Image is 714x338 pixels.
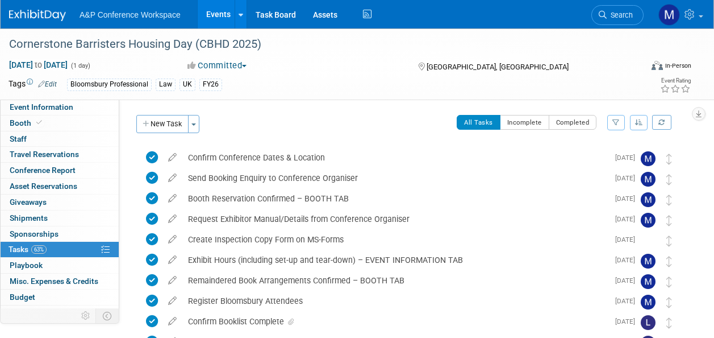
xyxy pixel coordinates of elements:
button: All Tasks [457,115,500,130]
span: [DATE] [615,236,641,244]
span: Shipments [10,213,48,222]
div: Confirm Booklist Complete [182,312,608,331]
div: Create Inspection Copy Form on MS-Forms [182,230,608,249]
div: Bloomsbury Professional [67,79,152,90]
div: In-Person [665,61,691,70]
span: A&P Conference Workspace [80,10,181,19]
img: Matt Hambridge [658,4,680,26]
span: Staff [10,134,27,143]
a: Travel Reservations [1,147,119,162]
a: Giveaways [1,195,119,210]
a: edit [162,255,182,265]
span: Sponsorships [10,229,59,238]
i: Move task [666,154,672,164]
a: edit [162,193,182,204]
span: Playbook [10,261,43,270]
div: Booth Reservation Confirmed – BOOTH TAB [182,189,608,208]
div: Event Format [592,59,691,76]
div: FY26 [199,79,222,90]
span: [DATE] [615,277,641,285]
div: Register Bloomsbury Attendees [182,291,608,311]
a: Playbook [1,258,119,273]
div: Law [156,79,176,90]
i: Move task [666,174,672,185]
span: Booth [10,118,44,127]
a: edit [162,316,182,327]
div: Event Rating [660,78,691,84]
a: Booth [1,116,119,131]
td: Personalize Event Tab Strip [76,308,96,323]
div: Send Booking Enquiry to Conference Organiser [182,168,608,188]
span: Giveaways [10,197,47,207]
span: Conference Report [10,166,76,175]
a: Shipments [1,211,119,226]
img: Matt Hambridge [641,172,655,187]
img: Matt Hambridge [641,213,655,228]
i: Move task [666,215,672,226]
div: UK [179,79,195,90]
a: ROI, Objectives & ROO [1,306,119,321]
a: edit [162,296,182,306]
td: Toggle Event Tabs [96,308,119,323]
a: Sponsorships [1,226,119,242]
img: Matt Hambridge [641,295,655,310]
span: [DATE] [DATE] [9,60,68,70]
img: Format-Inperson.png [652,61,663,70]
a: Tasks63% [1,242,119,257]
div: Remaindered Book Arrangements Confirmed – BOOTH TAB [182,271,608,290]
img: Louise Morgan [641,315,655,330]
a: Conference Report [1,163,119,178]
span: [DATE] [615,154,641,162]
span: [DATE] [615,256,641,264]
a: edit [162,234,182,245]
button: Completed [549,115,597,130]
button: Committed [183,60,251,72]
a: Staff [1,131,119,147]
span: Misc. Expenses & Credits [10,277,98,286]
img: ExhibitDay [9,10,66,21]
i: Move task [666,256,672,267]
i: Move task [666,195,672,205]
span: [DATE] [615,195,641,203]
div: Exhibit Hours (including set-up and tear-down) – EVENT INFORMATION TAB [182,250,608,270]
a: Search [591,5,644,25]
span: [GEOGRAPHIC_DATA], [GEOGRAPHIC_DATA] [427,63,569,71]
span: Search [607,11,633,19]
button: New Task [136,115,189,133]
button: Incomplete [500,115,549,130]
a: Asset Reservations [1,179,119,194]
i: Move task [666,297,672,308]
a: Refresh [652,115,671,130]
i: Move task [666,318,672,328]
a: Budget [1,290,119,305]
span: ROI, Objectives & ROO [10,308,86,318]
i: Move task [666,236,672,246]
span: Travel Reservations [10,150,79,159]
img: Matt Hambridge [641,151,655,166]
span: Event Information [10,102,73,112]
img: Matt Hambridge [641,254,655,269]
a: Event Information [1,100,119,115]
span: Tasks [9,245,47,254]
a: Edit [38,80,57,88]
a: edit [162,214,182,224]
a: Misc. Expenses & Credits [1,274,119,289]
span: [DATE] [615,297,641,305]
span: (1 day) [70,62,90,69]
img: Matt Hambridge [641,274,655,289]
a: edit [162,152,182,163]
img: Matt Hambridge [641,192,655,207]
a: edit [162,173,182,183]
i: Booth reservation complete [36,119,42,126]
td: Tags [9,78,57,91]
img: Anne Weston [641,233,655,248]
span: [DATE] [615,174,641,182]
span: [DATE] [615,215,641,223]
span: to [33,60,44,69]
span: Asset Reservations [10,182,77,191]
i: Move task [666,277,672,287]
div: Request Exhibitor Manual/Details from Conference Organiser [182,209,608,229]
span: Budget [10,292,35,302]
div: Confirm Conference Dates & Location [182,148,608,167]
span: [DATE] [615,318,641,325]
